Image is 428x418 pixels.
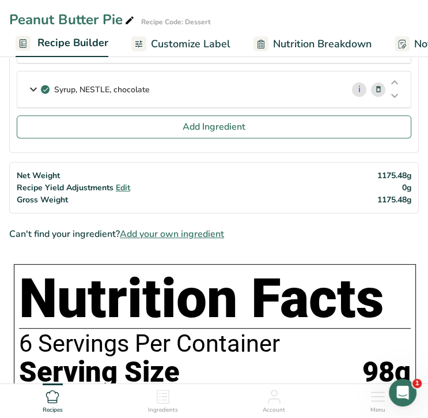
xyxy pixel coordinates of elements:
div: Hire an Expert Services [24,277,193,289]
span: 1 [412,379,422,388]
span: Messages [67,341,107,349]
button: News [173,312,230,358]
span: Serving Size [19,357,180,389]
span: 0g [402,182,411,193]
div: Can't find your ingredient? [9,227,419,241]
div: Peanut Butter Pie [9,9,137,30]
span: Recipe Yield Adjustments [17,182,113,193]
span: Ingredients [148,406,178,415]
div: Recipe Code: Dessert [141,17,211,27]
div: Recent message [24,145,207,157]
button: Help [115,312,173,358]
span: 1175.48g [377,170,411,181]
a: Customize Label [131,31,230,57]
iframe: Intercom live chat [389,379,416,406]
p: How can we help? [23,101,207,121]
span: Nutrition Breakdown [273,36,372,52]
a: Recipes [43,384,63,415]
div: Send us a message [12,202,219,234]
span: News [191,341,213,349]
a: Nutrition Breakdown [253,31,372,57]
span: Add Ingredient [183,120,245,134]
h1: Nutrition Facts [19,269,411,329]
span: Net Weight [17,170,60,181]
div: Profile image for RachelleRate your conversation[PERSON_NAME]•[DATE] [12,153,218,195]
p: Hi [PERSON_NAME] [23,82,207,101]
div: How Subscription Upgrades Work on [DOMAIN_NAME] [24,298,193,322]
div: How Subscription Upgrades Work on [DOMAIN_NAME] [17,293,214,327]
span: Home [16,341,41,349]
span: Rate your conversation [51,163,145,172]
div: Send us a message [24,212,192,224]
div: • [DATE] [120,174,153,186]
a: Account [263,384,285,415]
span: Menu [370,406,385,415]
a: Ingredients [148,384,178,415]
img: Profile image for Rana [167,18,190,42]
div: Close [198,18,219,39]
span: Customize Label [151,36,230,52]
span: Search for help [24,250,93,262]
img: Profile image for Rachelle [24,163,47,186]
div: 6 Servings Per Container [19,331,411,357]
span: Recipes [43,406,63,415]
span: 98g [362,357,411,389]
span: 1175.48g [377,194,411,205]
img: logo [23,26,100,36]
span: Add your own ingredient [120,227,224,241]
span: Account [263,406,285,415]
div: [PERSON_NAME] [51,174,118,186]
button: Search for help [17,244,214,268]
span: Help [135,341,153,349]
span: Gross Weight [17,194,68,205]
img: Profile image for Reem [145,18,168,42]
button: Add Ingredient [17,115,411,138]
div: Hire an Expert Services [17,272,214,293]
p: Syrup, NESTLE, chocolate [54,84,150,96]
div: Syrup, NESTLE, chocolate i [17,71,411,108]
div: Recent messageProfile image for RachelleRate your conversation[PERSON_NAME]•[DATE] [12,135,219,196]
span: Edit [116,182,130,193]
img: Profile image for Rachelle [123,18,146,42]
span: Recipe Builder [37,35,108,51]
a: Recipe Builder [16,30,108,58]
button: Messages [58,312,115,358]
a: i [352,82,366,97]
